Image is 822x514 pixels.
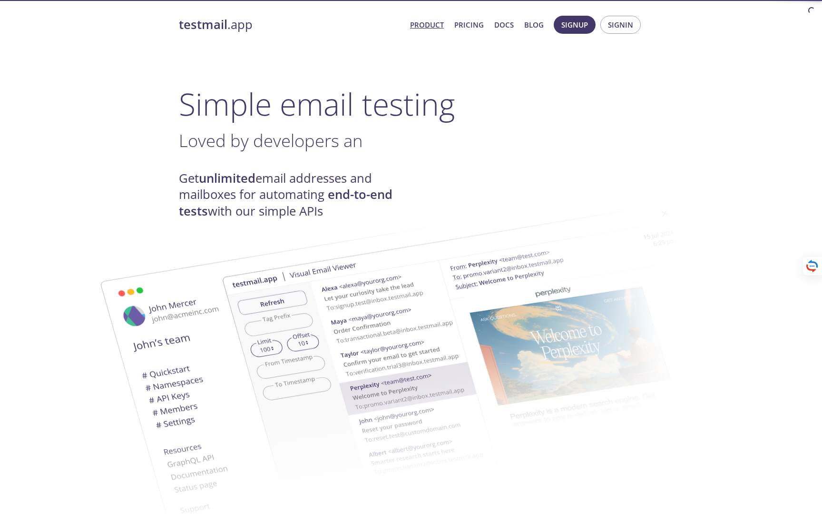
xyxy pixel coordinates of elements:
span: Loved by developers an [179,128,362,152]
a: Product [410,19,444,31]
a: Blog [524,19,544,31]
h1: Simple email testing [179,86,643,122]
a: testmail.app [179,17,402,33]
a: Docs [494,19,514,31]
strong: testmail [179,16,227,33]
span: Signup [561,19,588,31]
button: Signup [554,16,596,34]
img: testmail-email-viewer [222,189,735,512]
span: Signin [608,19,633,31]
h4: Get email addresses and mailboxes for automating with our simple APIs [179,170,411,219]
a: Pricing [454,19,484,31]
strong: end-to-end tests [179,186,392,219]
button: Signin [600,16,641,34]
strong: unlimited [199,170,255,187]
